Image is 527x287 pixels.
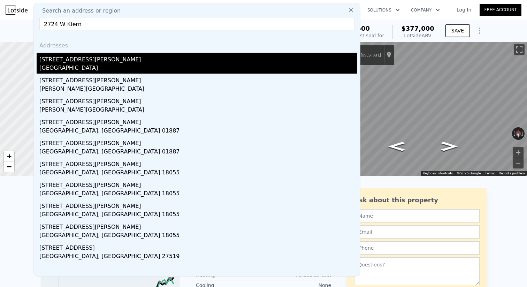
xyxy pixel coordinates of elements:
input: Name [354,209,480,222]
div: [STREET_ADDRESS][PERSON_NAME] [39,220,357,231]
div: [STREET_ADDRESS][PERSON_NAME] [39,178,357,189]
div: [GEOGRAPHIC_DATA], [GEOGRAPHIC_DATA] 18055 [39,189,357,199]
a: Report a problem [499,171,525,175]
input: Enter an address, city, region, neighborhood or zip code [39,18,354,30]
div: [STREET_ADDRESS][PERSON_NAME] [39,53,357,64]
div: [STREET_ADDRESS][PERSON_NAME] [39,136,357,148]
a: Zoom out [4,161,14,172]
button: Reset the view [515,127,521,140]
span: $377,000 [401,25,434,32]
button: SAVE [445,24,470,37]
div: [STREET_ADDRESS][PERSON_NAME] [39,95,357,106]
a: Terms (opens in new tab) [485,171,495,175]
div: [STREET_ADDRESS][PERSON_NAME] [39,115,357,127]
div: [GEOGRAPHIC_DATA], [GEOGRAPHIC_DATA] 18055 [39,210,357,220]
button: Toggle fullscreen view [514,44,525,55]
div: [PERSON_NAME][GEOGRAPHIC_DATA] [39,106,357,115]
path: Go East, E 5th Ave [434,140,465,153]
span: + [7,152,12,160]
button: Rotate counterclockwise [512,127,516,140]
div: Map [319,42,527,176]
a: Zoom in [4,151,14,161]
div: [GEOGRAPHIC_DATA], [GEOGRAPHIC_DATA] 27519 [39,252,357,262]
a: Free Account [480,4,521,16]
div: Addresses [37,36,357,53]
button: Rotate clockwise [521,127,525,140]
a: Log In [448,6,480,13]
span: Search an address or region [37,7,121,15]
button: Zoom out [513,158,524,168]
button: Zoom in [513,147,524,158]
input: Phone [354,241,480,255]
div: [GEOGRAPHIC_DATA], [GEOGRAPHIC_DATA] 18055 [39,231,357,241]
button: Solutions [362,4,405,16]
div: [GEOGRAPHIC_DATA], [GEOGRAPHIC_DATA] 01887 [39,127,357,136]
div: [GEOGRAPHIC_DATA], [GEOGRAPHIC_DATA] 18055 [39,168,357,178]
div: Ask about this property [354,195,480,205]
span: − [7,162,12,171]
path: Go West, E 5th Ave [381,140,413,153]
div: [STREET_ADDRESS][PERSON_NAME] [39,157,357,168]
button: Show Options [473,24,487,38]
a: Show location on map [387,51,391,59]
span: © 2025 Google [457,171,481,175]
div: Lotside ARV [401,32,434,39]
div: [STREET_ADDRESS] [39,241,357,252]
div: [STREET_ADDRESS][PERSON_NAME] [39,199,357,210]
div: [PERSON_NAME][GEOGRAPHIC_DATA] [39,85,357,95]
div: [GEOGRAPHIC_DATA] [39,64,357,74]
button: Company [405,4,445,16]
input: Email [354,225,480,239]
img: Lotside [6,5,28,15]
div: Street View [319,42,527,176]
div: [GEOGRAPHIC_DATA], [GEOGRAPHIC_DATA] 01887 [39,148,357,157]
div: [STREET_ADDRESS][PERSON_NAME] [39,74,357,85]
button: Keyboard shortcuts [423,171,453,176]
